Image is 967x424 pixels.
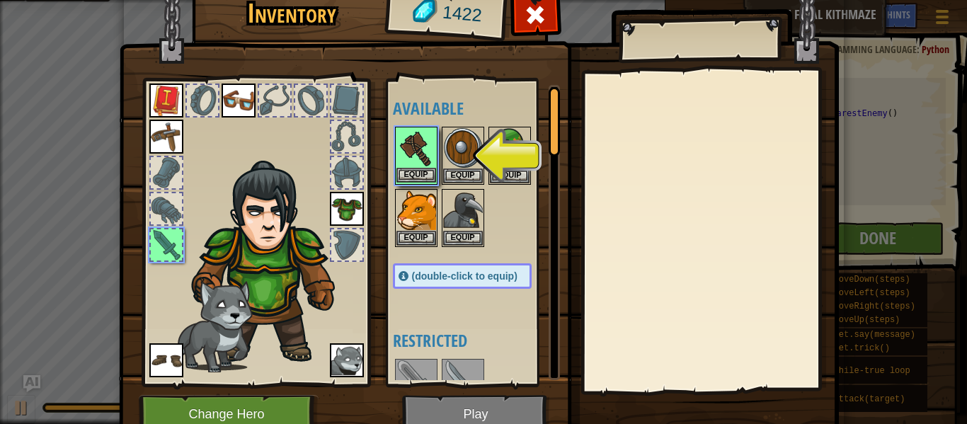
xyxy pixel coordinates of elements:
img: portrait.png [490,128,530,168]
img: portrait.png [149,84,183,118]
img: portrait.png [149,120,183,154]
img: portrait.png [222,84,256,118]
img: portrait.png [330,343,364,377]
h4: Restricted [393,331,560,350]
button: Equip [443,168,483,183]
span: (double-click to equip) [412,270,517,282]
img: portrait.png [396,190,436,230]
img: portrait.png [443,190,483,230]
button: Equip [443,231,483,246]
h4: Available [393,99,560,118]
img: wolf-pup-paper-doll.png [173,280,253,372]
img: portrait.png [443,360,483,400]
button: Equip [490,168,530,183]
button: Equip [396,231,436,246]
img: portrait.png [396,128,436,168]
img: portrait.png [443,128,483,168]
img: portrait.png [149,343,183,377]
img: hair_2.png [185,160,358,366]
img: portrait.png [396,360,436,400]
img: portrait.png [330,192,364,226]
button: Equip [396,168,436,183]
